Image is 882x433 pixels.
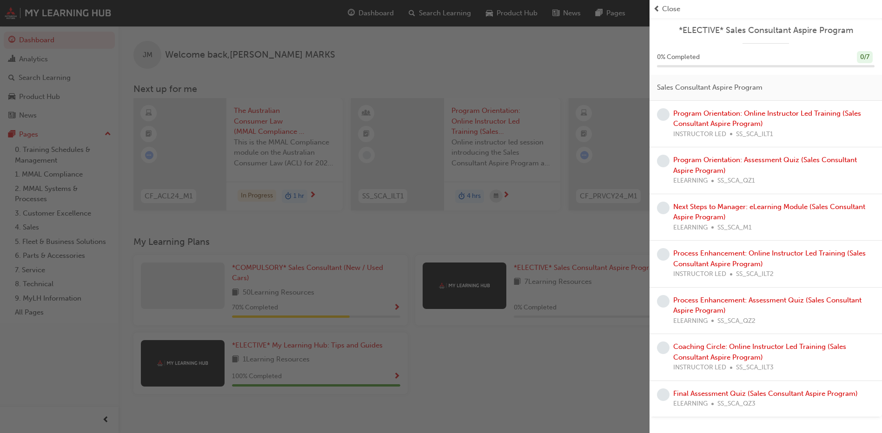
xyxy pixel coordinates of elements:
[736,129,773,140] span: SS_SCA_ILT1
[717,316,756,327] span: SS_SCA_QZ2
[657,388,670,401] span: learningRecordVerb_NONE-icon
[657,25,875,36] a: *ELECTIVE* Sales Consultant Aspire Program
[673,399,708,409] span: ELEARNING
[653,4,878,14] button: prev-iconClose
[657,108,670,121] span: learningRecordVerb_NONE-icon
[673,223,708,233] span: ELEARNING
[653,4,660,14] span: prev-icon
[736,362,774,373] span: SS_SCA_ILT3
[673,203,865,222] a: Next Steps to Manager: eLearning Module (Sales Consultant Aspire Program)
[657,202,670,214] span: learningRecordVerb_NONE-icon
[657,248,670,261] span: learningRecordVerb_NONE-icon
[857,51,873,64] div: 0 / 7
[673,176,708,186] span: ELEARNING
[673,316,708,327] span: ELEARNING
[657,155,670,167] span: learningRecordVerb_NONE-icon
[673,269,726,280] span: INSTRUCTOR LED
[673,249,866,268] a: Process Enhancement: Online Instructor Led Training (Sales Consultant Aspire Program)
[673,156,857,175] a: Program Orientation: Assessment Quiz (Sales Consultant Aspire Program)
[717,176,755,186] span: SS_SCA_QZ1
[673,389,858,398] a: Final Assessment Quiz (Sales Consultant Aspire Program)
[717,223,752,233] span: SS_SCA_M1
[717,399,756,409] span: SS_SCA_QZ3
[673,342,846,361] a: Coaching Circle: Online Instructor Led Training (Sales Consultant Aspire Program)
[673,296,862,315] a: Process Enhancement: Assessment Quiz (Sales Consultant Aspire Program)
[657,341,670,354] span: learningRecordVerb_NONE-icon
[673,109,861,128] a: Program Orientation: Online Instructor Led Training (Sales Consultant Aspire Program)
[657,295,670,308] span: learningRecordVerb_NONE-icon
[673,362,726,373] span: INSTRUCTOR LED
[657,82,763,93] span: Sales Consultant Aspire Program
[662,4,680,14] span: Close
[736,269,774,280] span: SS_SCA_ILT2
[657,52,700,63] span: 0 % Completed
[673,129,726,140] span: INSTRUCTOR LED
